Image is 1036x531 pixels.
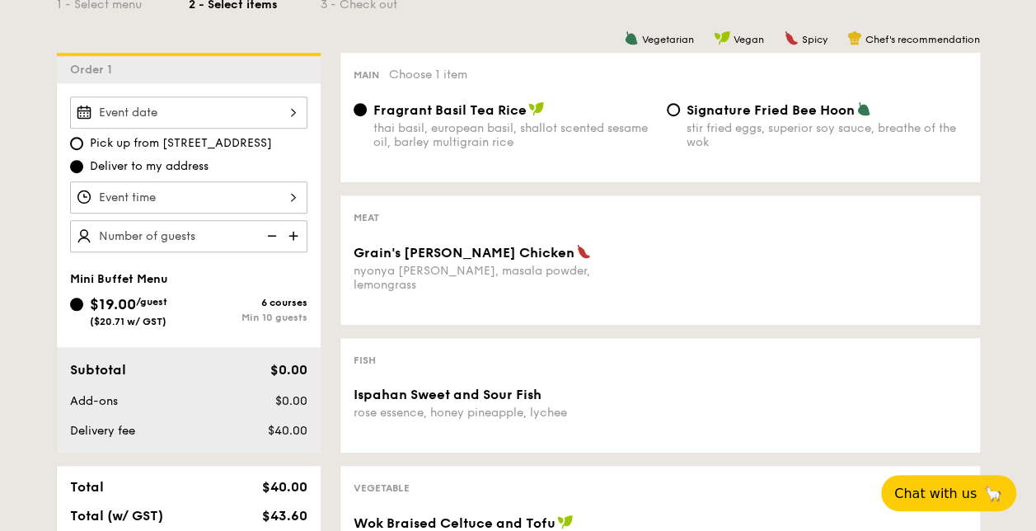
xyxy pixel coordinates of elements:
[70,220,307,252] input: Number of guests
[267,424,307,438] span: $40.00
[283,220,307,251] img: icon-add.58712e84.svg
[70,63,119,77] span: Order 1
[354,355,376,366] span: Fish
[354,264,654,292] div: nyonya [PERSON_NAME], masala powder, lemongrass
[714,31,730,45] img: icon-vegan.f8ff3823.svg
[687,121,967,149] div: stir fried eggs, superior soy sauce, breathe of the wok
[70,96,307,129] input: Event date
[667,103,680,116] input: Signature Fried Bee Hoonstir fried eggs, superior soy sauce, breathe of the wok
[189,312,307,323] div: Min 10 guests
[258,220,283,251] img: icon-reduce.1d2dbef1.svg
[354,387,541,402] span: Ispahan Sweet and Sour Fish
[847,31,862,45] img: icon-chef-hat.a58ddaea.svg
[373,121,654,149] div: thai basil, european basil, shallot scented sesame oil, barley multigrain rice
[354,482,410,494] span: Vegetable
[90,295,136,313] span: $19.00
[70,362,126,378] span: Subtotal
[70,479,104,495] span: Total
[70,137,83,150] input: Pick up from [STREET_ADDRESS]
[373,102,527,118] span: Fragrant Basil Tea Rice
[624,31,639,45] img: icon-vegetarian.fe4039eb.svg
[576,244,591,259] img: icon-spicy.37a8142b.svg
[70,298,83,311] input: $19.00/guest($20.71 w/ GST)6 coursesMin 10 guests
[70,160,83,173] input: Deliver to my address
[70,394,118,408] span: Add-ons
[881,475,1016,511] button: Chat with us🦙
[90,135,272,152] span: Pick up from [STREET_ADDRESS]
[136,296,167,308] span: /guest
[354,406,654,420] div: rose essence, honey pineapple, lychee
[528,101,545,116] img: icon-vegan.f8ff3823.svg
[354,69,379,81] span: Main
[642,34,694,45] span: Vegetarian
[90,316,166,327] span: ($20.71 w/ GST)
[734,34,764,45] span: Vegan
[784,31,799,45] img: icon-spicy.37a8142b.svg
[354,212,379,223] span: Meat
[70,424,135,438] span: Delivery fee
[687,102,855,118] span: Signature Fried Bee Hoon
[70,181,307,214] input: Event time
[90,158,209,175] span: Deliver to my address
[557,515,574,529] img: icon-vegan.f8ff3823.svg
[354,245,574,261] span: Grain's [PERSON_NAME] Chicken
[261,479,307,495] span: $40.00
[389,68,467,82] span: Choose 1 item
[189,297,307,308] div: 6 courses
[261,508,307,524] span: $43.60
[856,101,871,116] img: icon-vegetarian.fe4039eb.svg
[270,362,307,378] span: $0.00
[274,394,307,408] span: $0.00
[354,515,556,531] span: Wok Braised Celtuce and Tofu
[70,508,163,524] span: Total (w/ GST)
[983,484,1003,503] span: 🦙
[865,34,980,45] span: Chef's recommendation
[70,272,168,286] span: Mini Buffet Menu
[802,34,827,45] span: Spicy
[894,486,977,501] span: Chat with us
[354,103,367,116] input: Fragrant Basil Tea Ricethai basil, european basil, shallot scented sesame oil, barley multigrain ...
